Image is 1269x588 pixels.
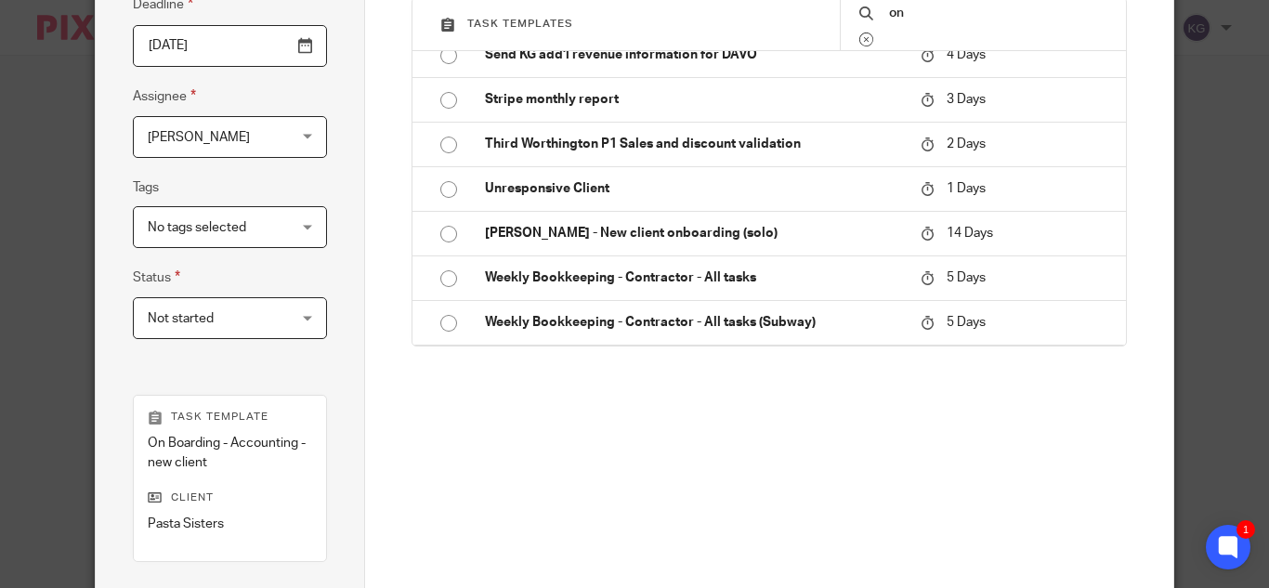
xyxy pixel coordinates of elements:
p: Stripe monthly report [485,90,902,109]
span: 1 Days [947,182,986,195]
p: Task template [148,410,312,425]
p: [PERSON_NAME] - New client onboarding (solo) [485,224,902,242]
span: Not started [148,312,214,325]
span: 3 Days [947,93,986,106]
label: Assignee [133,85,196,107]
p: Weekly Bookkeeping - Contractor - All tasks (Subway) [485,313,902,332]
p: Client [148,490,312,505]
span: [PERSON_NAME] [148,131,250,144]
input: Search... [887,3,1107,23]
p: On Boarding - Accounting - new client [148,434,312,472]
span: No tags selected [148,221,246,234]
p: Send KG add'l revenue information for DAVO [485,46,902,64]
span: 5 Days [947,271,986,284]
p: Third Worthington P1 Sales and discount validation [485,135,902,153]
p: Pasta Sisters [148,515,312,533]
span: 4 Days [947,48,986,61]
span: 2 Days [947,137,986,150]
label: Tags [133,178,159,197]
div: 1 [1236,520,1255,539]
p: Unresponsive Client [485,179,902,198]
span: 5 Days [947,316,986,329]
label: Status [133,267,180,288]
span: Task templates [467,19,573,29]
span: 14 Days [947,227,993,240]
p: Weekly Bookkeeping - Contractor - All tasks [485,268,902,287]
input: Pick a date [133,25,327,67]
